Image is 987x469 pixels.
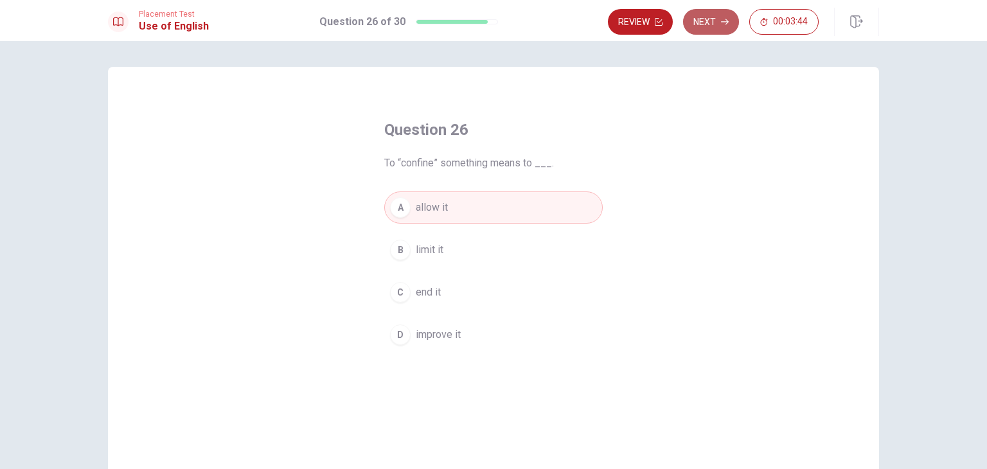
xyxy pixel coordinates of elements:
div: D [390,324,411,345]
button: Dimprove it [384,319,603,351]
div: A [390,197,411,218]
button: 00:03:44 [749,9,819,35]
span: Placement Test [139,10,209,19]
span: end it [416,285,441,300]
h1: Use of English [139,19,209,34]
button: Review [608,9,673,35]
span: allow it [416,200,448,215]
button: Blimit it [384,234,603,266]
span: improve it [416,327,461,342]
button: Aallow it [384,191,603,224]
span: To “confine” something means to ___. [384,155,603,171]
span: 00:03:44 [773,17,808,27]
button: Next [683,9,739,35]
h4: Question 26 [384,119,603,140]
h1: Question 26 of 30 [319,14,405,30]
div: B [390,240,411,260]
span: limit it [416,242,443,258]
button: Cend it [384,276,603,308]
div: C [390,282,411,303]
